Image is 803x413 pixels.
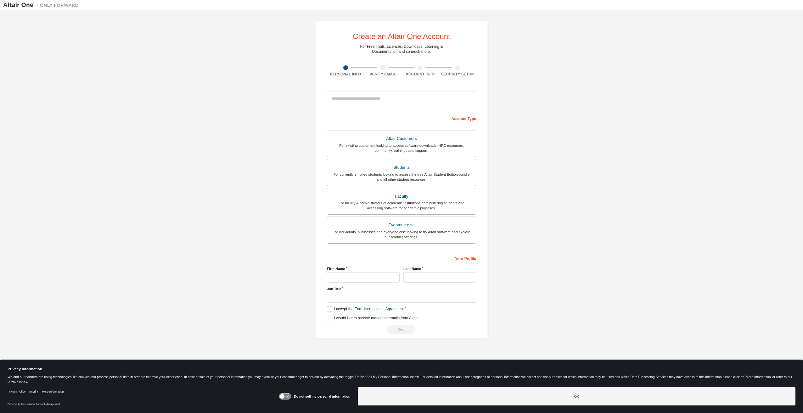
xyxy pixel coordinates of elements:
[327,266,400,271] label: First Name
[331,229,472,240] div: For individuals, businesses and everyone else looking to try Altair software and explore our prod...
[331,192,472,201] div: Faculty
[327,286,476,291] label: Job Title
[327,253,476,263] div: Your Profile
[360,44,443,54] div: For Free Trials, Licenses, Downloads, Learning & Documentation and so much more.
[331,143,472,153] div: For existing customers looking to access software downloads, HPC resources, community, trainings ...
[327,316,418,321] label: I would like to receive marketing emails from Altair
[401,72,439,77] div: Account Info
[353,33,450,40] div: Create an Altair One Account
[331,201,472,211] div: For faculty & administrators of academic institutions administering students and accessing softwa...
[331,221,472,229] div: Everyone else
[327,72,364,77] div: Personal Info
[331,172,472,182] div: For currently enrolled students looking to access the free Altair Student Edition bundle and all ...
[331,134,472,143] div: Altair Customers
[327,113,476,123] div: Account Type
[403,266,476,271] label: Last Name
[331,163,472,172] div: Students
[327,325,476,334] div: Read and acccept EULA to continue
[439,72,476,77] div: Security Setup
[364,72,402,77] div: Verify Email
[355,307,404,311] a: End-User License Agreement
[3,2,82,8] img: Altair One
[327,306,404,312] label: I accept the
